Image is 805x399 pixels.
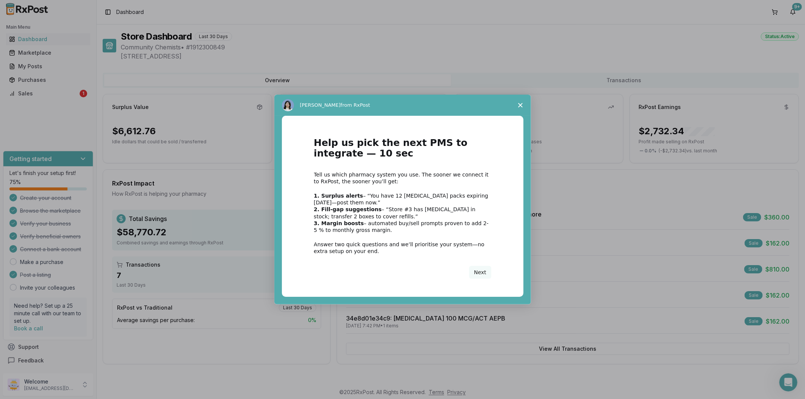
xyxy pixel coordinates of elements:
div: – automated buy/sell prompts proven to add 2-5 % to monthly gross margin. [314,220,491,233]
span: Close survey [510,95,531,116]
div: Tell us which pharmacy system you use. The sooner we connect it to RxPost, the sooner you’ll get: [314,171,491,185]
h1: Help us pick the next PMS to integrate — 10 sec [314,138,491,164]
span: from RxPost [341,102,370,108]
img: Profile image for Alice [282,99,294,111]
b: 1. Surplus alerts [314,193,363,199]
b: 2. Fill-gap suggestions [314,206,382,212]
b: 3. Margin boosts [314,220,364,226]
div: Answer two quick questions and we’ll prioritise your system—no extra setup on your end. [314,241,491,255]
div: – “Store #3 has [MEDICAL_DATA] in stock; transfer 2 boxes to cover refills.” [314,206,491,219]
button: Next [469,266,491,279]
span: [PERSON_NAME] [300,102,341,108]
div: – “You have 12 [MEDICAL_DATA] packs expiring [DATE]—post them now.” [314,192,491,206]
